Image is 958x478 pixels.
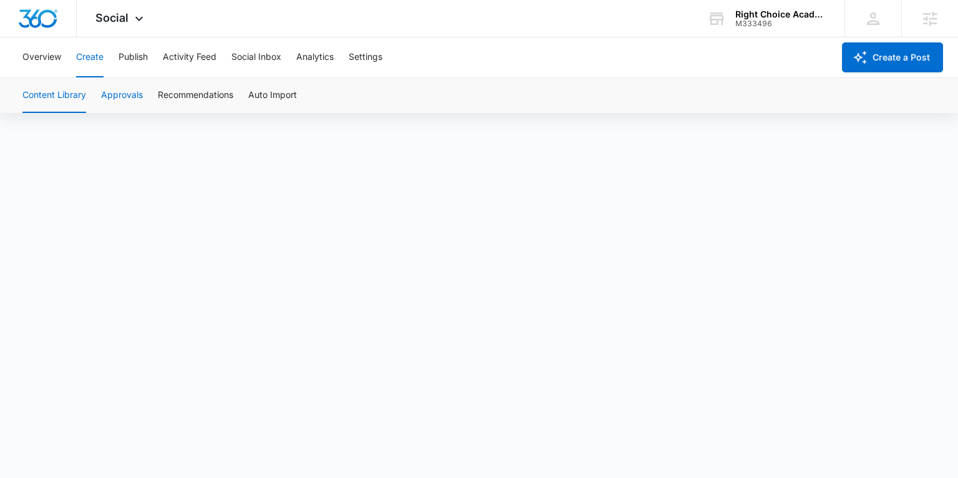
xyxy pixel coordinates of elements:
[735,9,826,19] div: account name
[22,78,86,113] button: Content Library
[95,11,128,24] span: Social
[101,78,143,113] button: Approvals
[735,19,826,28] div: account id
[842,42,943,72] button: Create a Post
[248,78,297,113] button: Auto Import
[76,37,104,77] button: Create
[296,37,334,77] button: Analytics
[158,78,233,113] button: Recommendations
[119,37,148,77] button: Publish
[349,37,382,77] button: Settings
[231,37,281,77] button: Social Inbox
[22,37,61,77] button: Overview
[163,37,216,77] button: Activity Feed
